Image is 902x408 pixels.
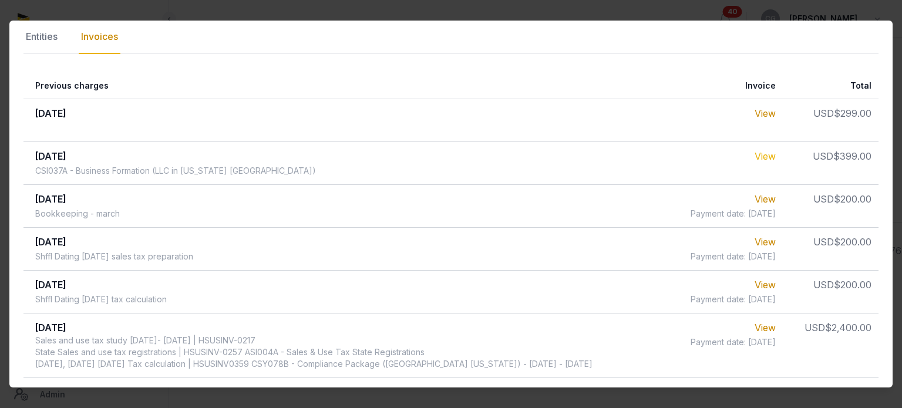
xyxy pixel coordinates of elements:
[813,150,833,162] span: USD
[755,236,776,248] a: View
[755,322,776,333] a: View
[834,193,871,205] span: $200.00
[691,294,776,305] span: Payment date: [DATE]
[35,251,193,262] div: Shffl Dating [DATE] sales tax preparation
[35,193,66,205] span: [DATE]
[755,107,776,119] a: View
[23,73,667,99] th: Previous charges
[834,236,871,248] span: $200.00
[691,251,776,262] span: Payment date: [DATE]
[813,279,834,291] span: USD
[834,386,871,398] span: $200.00
[35,107,66,119] span: [DATE]
[35,150,66,162] span: [DATE]
[667,73,783,99] th: Invoice
[79,20,120,54] div: Invoices
[825,322,871,333] span: $2,400.00
[755,150,776,162] a: View
[834,107,871,119] span: $299.00
[691,208,776,220] span: Payment date: [DATE]
[35,279,66,291] span: [DATE]
[833,150,871,162] span: $399.00
[35,294,167,305] div: Shffl Dating [DATE] tax calculation
[834,279,871,291] span: $200.00
[23,20,60,54] div: Entities
[23,20,879,54] nav: Tabs
[35,165,316,177] div: CSI037A - Business Formation (LLC in [US_STATE] [GEOGRAPHIC_DATA])
[813,386,834,398] span: USD
[813,107,834,119] span: USD
[813,193,834,205] span: USD
[755,193,776,205] a: View
[755,386,776,398] a: View
[755,279,776,291] a: View
[805,322,825,333] span: USD
[691,336,776,348] span: Payment date: [DATE]
[813,236,834,248] span: USD
[783,73,879,99] th: Total
[35,236,66,248] span: [DATE]
[35,335,593,370] div: Sales and use tax study [DATE]- [DATE] | HSUSINV-0217 State Sales and use tax registrations | HSU...
[35,386,66,398] span: [DATE]
[35,322,66,333] span: [DATE]
[35,208,120,220] div: Bookkeeping - march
